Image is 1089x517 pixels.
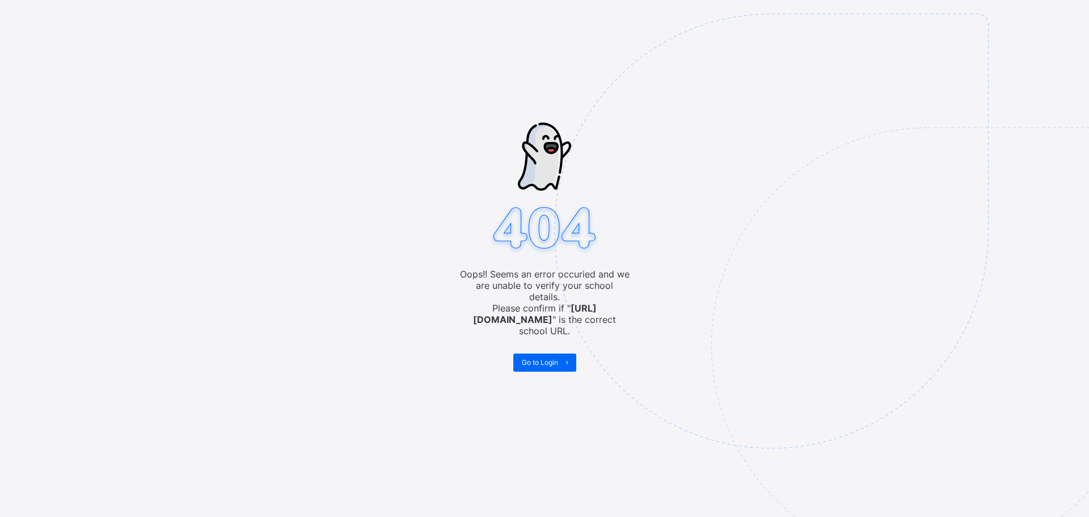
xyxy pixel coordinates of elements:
[488,204,601,255] img: 404.8bbb34c871c4712298a25e20c4dc75c7.svg
[459,268,630,302] span: Oops!! Seems an error occuried and we are unable to verify your school details.
[459,302,630,337] span: Please confirm if " " is the correct school URL.
[518,123,571,191] img: ghost-strokes.05e252ede52c2f8dbc99f45d5e1f5e9f.svg
[473,302,597,325] b: [URL][DOMAIN_NAME]
[522,358,558,367] span: Go to Login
